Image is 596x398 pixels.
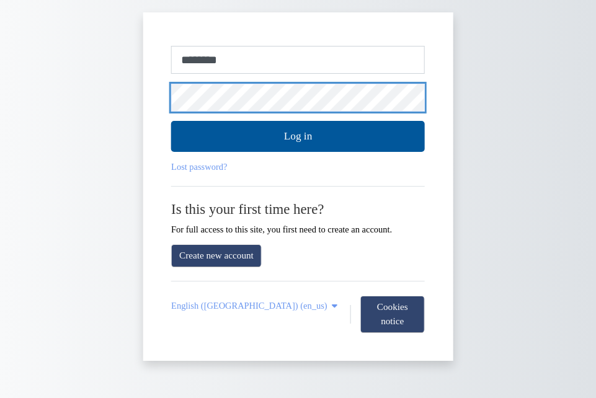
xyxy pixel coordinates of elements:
[171,301,340,311] a: English (United States) ‎(en_us)‎
[171,201,425,218] h2: Is this your first time here?
[360,296,425,333] button: Cookies notice
[171,121,425,152] button: Log in
[171,162,227,172] a: Lost password?
[171,244,262,267] a: Create new account
[171,201,425,234] div: For full access to this site, you first need to create an account.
